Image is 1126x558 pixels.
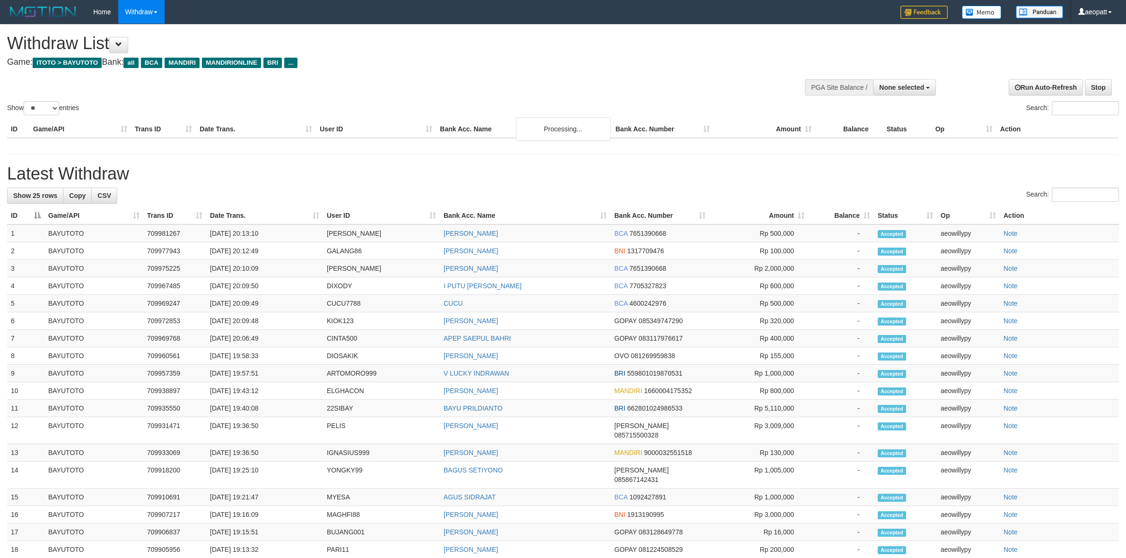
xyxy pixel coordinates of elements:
[7,417,44,444] td: 12
[7,120,29,138] th: ID
[323,347,440,365] td: DIOSAKIK
[815,120,883,138] th: Balance
[44,400,143,417] td: BAYUTOTO
[629,300,666,307] span: Copy 4600242976 to clipboard
[709,489,808,506] td: Rp 1,000,000
[323,417,440,444] td: PELIS
[878,467,906,475] span: Accepted
[1004,300,1018,307] a: Note
[1052,101,1119,115] input: Search:
[1004,230,1018,237] a: Note
[709,330,808,347] td: Rp 400,000
[627,404,682,412] span: Copy 662801024986533 to clipboard
[1004,511,1018,518] a: Note
[709,347,808,365] td: Rp 155,000
[937,417,1000,444] td: aeowillypy
[937,242,1000,260] td: aeowillypy
[937,444,1000,462] td: aeowillypy
[808,295,874,312] td: -
[629,265,666,272] span: Copy 7651390668 to clipboard
[444,265,498,272] a: [PERSON_NAME]
[143,224,206,242] td: 709981267
[44,277,143,295] td: BAYUTOTO
[323,365,440,382] td: ARTOMORO999
[611,120,713,138] th: Bank Acc. Number
[206,489,323,506] td: [DATE] 19:21:47
[44,207,143,224] th: Game/API: activate to sort column ascending
[873,79,936,95] button: None selected
[206,462,323,489] td: [DATE] 19:25:10
[627,511,664,518] span: Copy 1913190995 to clipboard
[638,317,682,325] span: Copy 085349747290 to clipboard
[33,58,102,68] span: ITOTO > BAYUTOTO
[709,312,808,330] td: Rp 320,000
[709,242,808,260] td: Rp 100,000
[7,330,44,347] td: 7
[444,369,509,377] a: V LUCKY INDRAWAN
[143,312,206,330] td: 709972853
[7,58,741,67] h4: Game: Bank:
[1004,247,1018,255] a: Note
[614,528,637,536] span: GOPAY
[937,489,1000,506] td: aeowillypy
[29,120,131,138] th: Game/API
[69,192,86,199] span: Copy
[323,382,440,400] td: ELGHACON
[143,347,206,365] td: 709960561
[962,6,1002,19] img: Button%20Memo.svg
[206,330,323,347] td: [DATE] 20:06:49
[1026,101,1119,115] label: Search:
[709,260,808,277] td: Rp 2,000,000
[44,462,143,489] td: BAYUTOTO
[878,546,906,554] span: Accepted
[709,506,808,524] td: Rp 3,000,000
[141,58,162,68] span: BCA
[444,387,498,395] a: [PERSON_NAME]
[206,417,323,444] td: [DATE] 19:36:50
[878,265,906,273] span: Accepted
[444,493,496,501] a: AGUS SIDRAJAT
[444,352,498,360] a: [PERSON_NAME]
[131,120,196,138] th: Trans ID
[627,247,664,255] span: Copy 1317709476 to clipboard
[206,277,323,295] td: [DATE] 20:09:50
[1004,493,1018,501] a: Note
[932,120,996,138] th: Op
[202,58,261,68] span: MANDIRIONLINE
[1000,207,1119,224] th: Action
[436,120,611,138] th: Bank Acc. Name
[1004,422,1018,429] a: Note
[878,230,906,238] span: Accepted
[44,347,143,365] td: BAYUTOTO
[900,6,948,19] img: Feedback.jpg
[614,431,658,439] span: Copy 085715500328 to clipboard
[937,207,1000,224] th: Op: activate to sort column ascending
[143,400,206,417] td: 709935550
[63,188,92,204] a: Copy
[516,117,611,141] div: Processing...
[143,417,206,444] td: 709931471
[143,524,206,541] td: 709906837
[808,260,874,277] td: -
[937,295,1000,312] td: aeowillypy
[323,506,440,524] td: MAGHFI88
[709,224,808,242] td: Rp 500,000
[7,506,44,524] td: 16
[644,387,692,395] span: Copy 1660004175352 to clipboard
[614,404,625,412] span: BRI
[937,330,1000,347] td: aeowillypy
[206,365,323,382] td: [DATE] 19:57:51
[44,489,143,506] td: BAYUTOTO
[444,511,498,518] a: [PERSON_NAME]
[13,192,57,199] span: Show 25 rows
[883,120,932,138] th: Status
[44,312,143,330] td: BAYUTOTO
[44,417,143,444] td: BAYUTOTO
[878,352,906,361] span: Accepted
[7,312,44,330] td: 6
[143,365,206,382] td: 709957359
[614,422,669,429] span: [PERSON_NAME]
[937,277,1000,295] td: aeowillypy
[323,224,440,242] td: [PERSON_NAME]
[644,449,692,456] span: Copy 9000032551518 to clipboard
